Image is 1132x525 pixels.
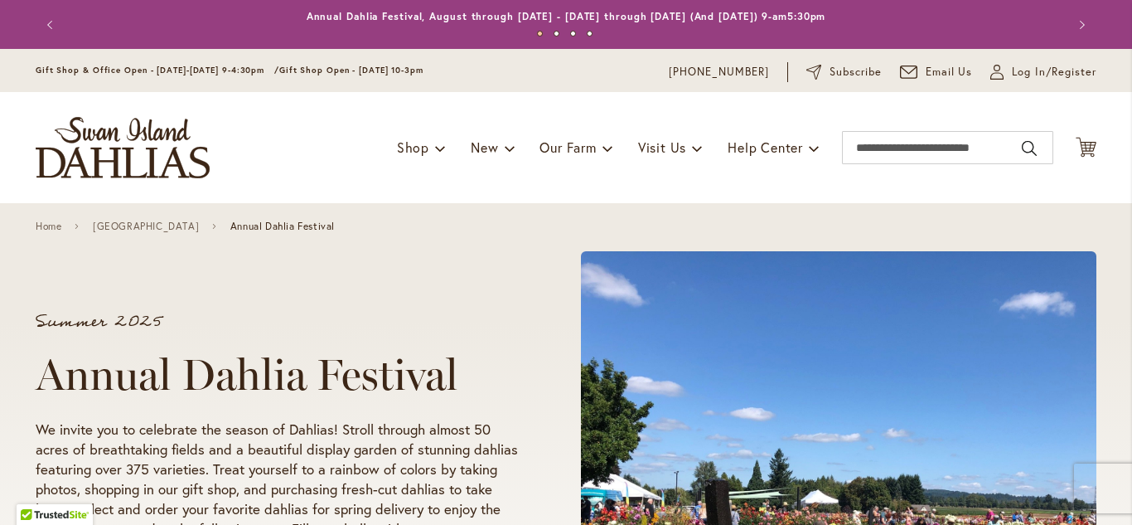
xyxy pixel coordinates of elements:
[728,139,803,156] span: Help Center
[36,117,210,178] a: store logo
[539,139,596,156] span: Our Farm
[36,8,69,41] button: Previous
[471,139,498,156] span: New
[36,221,61,232] a: Home
[1063,8,1096,41] button: Next
[230,221,335,232] span: Annual Dahlia Festival
[830,64,882,80] span: Subscribe
[669,64,769,80] a: [PHONE_NUMBER]
[638,139,686,156] span: Visit Us
[36,350,518,400] h1: Annual Dahlia Festival
[990,64,1096,80] a: Log In/Register
[397,139,429,156] span: Shop
[1012,64,1096,80] span: Log In/Register
[554,31,559,36] button: 2 of 4
[926,64,973,80] span: Email Us
[36,314,518,330] p: Summer 2025
[307,10,826,22] a: Annual Dahlia Festival, August through [DATE] - [DATE] through [DATE] (And [DATE]) 9-am5:30pm
[570,31,576,36] button: 3 of 4
[93,221,199,232] a: [GEOGRAPHIC_DATA]
[806,64,882,80] a: Subscribe
[900,64,973,80] a: Email Us
[587,31,593,36] button: 4 of 4
[279,65,423,75] span: Gift Shop Open - [DATE] 10-3pm
[537,31,543,36] button: 1 of 4
[36,65,279,75] span: Gift Shop & Office Open - [DATE]-[DATE] 9-4:30pm /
